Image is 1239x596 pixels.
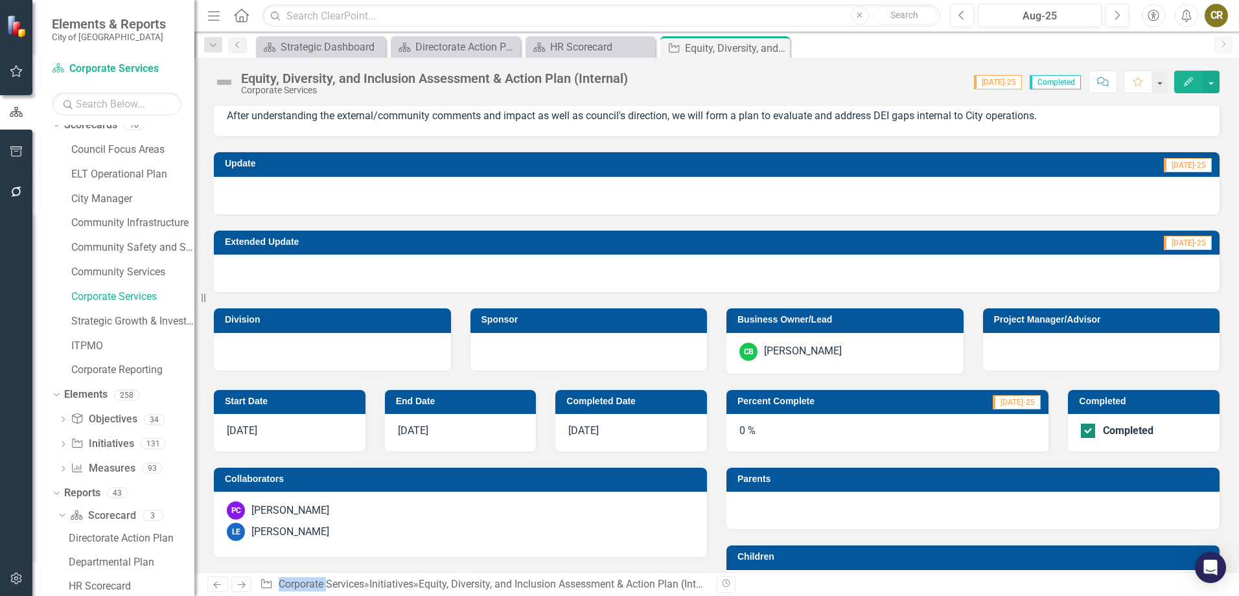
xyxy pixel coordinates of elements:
[71,461,135,476] a: Measures
[394,39,517,55] a: Directorate Action Plan
[71,314,194,329] a: Strategic Growth & Investment
[69,580,194,592] div: HR Scorecard
[114,389,139,400] div: 258
[71,240,194,255] a: Community Safety and Social Services
[225,474,701,484] h3: Collaborators
[71,363,194,378] a: Corporate Reporting
[71,167,194,182] a: ELT Operational Plan
[225,237,818,247] h3: Extended Update
[52,16,166,32] span: Elements & Reports
[144,414,165,425] div: 34
[227,424,257,437] span: [DATE]
[141,439,166,450] div: 131
[107,487,128,498] div: 43
[259,39,382,55] a: Strategic Dashboard
[419,578,723,590] div: Equity, Diversity, and Inclusion Assessment & Action Plan (Internal)
[974,75,1022,89] span: [DATE]-25
[64,486,100,501] a: Reports
[227,523,245,541] div: LE
[415,39,517,55] div: Directorate Action Plan
[1195,552,1226,583] div: Open Intercom Messenger
[978,4,1102,27] button: Aug-25
[64,387,108,402] a: Elements
[52,62,181,76] a: Corporate Services
[71,290,194,304] a: Corporate Services
[64,118,117,133] a: Scorecards
[69,556,194,568] div: Departmental Plan
[225,396,359,406] h3: Start Date
[241,86,628,95] div: Corporate Services
[890,10,918,20] span: Search
[227,106,1207,124] p: After understanding the external/community comments and impact as well as council's direction, we...
[225,159,605,168] h3: Update
[550,39,652,55] div: HR Scorecard
[52,93,181,115] input: Search Below...
[6,15,29,38] img: ClearPoint Strategy
[396,396,530,406] h3: End Date
[872,6,937,25] button: Search
[214,72,235,93] img: Not Defined
[737,552,1213,562] h3: Children
[1164,236,1212,250] span: [DATE]-25
[685,40,787,56] div: Equity, Diversity, and Inclusion Assessment & Action Plan (Internal)
[982,8,1097,24] div: Aug-25
[143,510,163,521] div: 3
[566,396,701,406] h3: Completed Date
[726,414,1048,452] div: 0 %
[737,474,1213,484] h3: Parents
[529,39,652,55] a: HR Scorecard
[142,463,163,474] div: 93
[52,32,166,42] small: City of [GEOGRAPHIC_DATA]
[71,143,194,157] a: Council Focus Areas
[568,424,599,437] span: [DATE]
[737,396,923,406] h3: Percent Complete
[262,5,940,27] input: Search ClearPoint...
[398,424,428,437] span: [DATE]
[71,216,194,231] a: Community Infrastructure
[70,509,135,523] a: Scorecard
[739,343,758,361] div: CB
[241,71,628,86] div: Equity, Diversity, and Inclusion Assessment & Action Plan (Internal)
[1164,158,1212,172] span: [DATE]-25
[737,315,957,325] h3: Business Owner/Lead
[225,315,445,325] h3: Division
[251,503,329,518] div: [PERSON_NAME]
[1205,4,1228,27] button: CR
[251,525,329,540] div: [PERSON_NAME]
[369,578,413,590] a: Initiatives
[65,575,194,596] a: HR Scorecard
[71,265,194,280] a: Community Services
[71,192,194,207] a: City Manager
[69,533,194,544] div: Directorate Action Plan
[279,578,364,590] a: Corporate Services
[71,412,137,427] a: Objectives
[764,344,842,359] div: [PERSON_NAME]
[1030,75,1081,89] span: Completed
[1079,396,1213,406] h3: Completed
[994,315,1214,325] h3: Project Manager/Advisor
[71,339,194,354] a: ITPMO
[260,577,707,592] div: » »
[65,527,194,548] a: Directorate Action Plan
[281,39,382,55] div: Strategic Dashboard
[71,437,133,452] a: Initiatives
[227,501,245,520] div: PC
[65,551,194,572] a: Departmental Plan
[124,120,145,131] div: 10
[481,315,701,325] h3: Sponsor
[993,395,1041,409] span: [DATE]-25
